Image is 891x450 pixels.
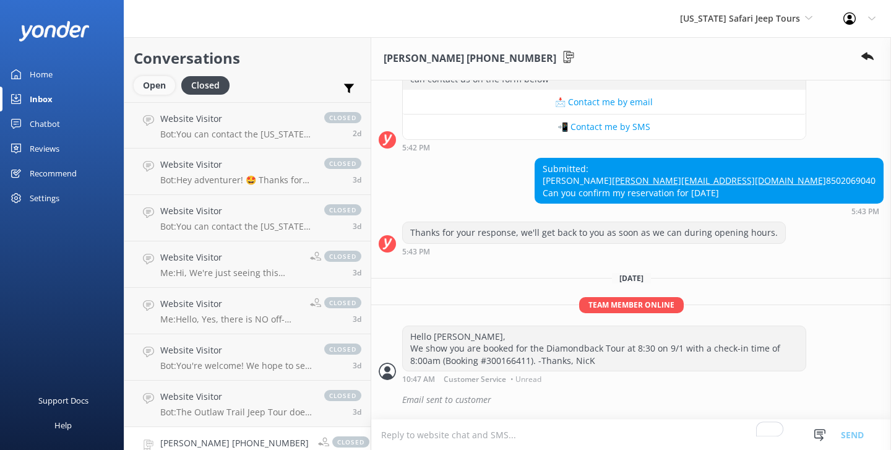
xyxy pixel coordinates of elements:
div: Thanks for your response, we'll get back to you as soon as we can during opening hours. [403,222,785,243]
div: Inbox [30,87,53,111]
div: Home [30,62,53,87]
strong: 5:43 PM [402,248,430,256]
h4: Website Visitor [160,158,312,171]
a: Website VisitorBot:You can contact the [US_STATE] Safari Jeep Tours team at [PHONE_NUMBER] or ema... [124,195,371,241]
div: Support Docs [38,388,88,413]
span: closed [324,112,361,123]
div: Open [134,76,175,95]
div: Closed [181,76,230,95]
span: • Unread [510,376,541,383]
span: Aug 30 2025 04:39pm (UTC -07:00) America/Phoenix [353,267,361,278]
span: Team member online [579,297,684,313]
strong: 5:43 PM [851,208,879,215]
span: [US_STATE] Safari Jeep Tours [680,12,800,24]
button: 📩 Contact me by email [403,90,806,115]
p: Bot: You can contact the [US_STATE] Safari Jeep Tours team at [PHONE_NUMBER] or email [EMAIL_ADDR... [160,221,312,232]
button: 📲 Contact me by SMS [403,115,806,139]
span: [DATE] [612,273,651,283]
a: Website VisitorBot:Hey adventurer! 🤩 Thanks for your message, we'll get back to you as soon as we... [124,149,371,195]
span: closed [324,251,361,262]
div: 2025-08-30T15:51:22.138 [379,389,884,410]
p: Bot: Hey adventurer! 🤩 Thanks for your message, we'll get back to you as soon as we can. You're a... [160,175,312,186]
strong: 10:47 AM [402,376,435,383]
a: Website VisitorMe:Hello, Yes, there is NO off-roading on that tour only about 1 mile total walkin... [124,288,371,334]
span: Customer Service [444,376,506,383]
div: Settings [30,186,59,210]
span: closed [324,158,361,169]
span: closed [324,344,361,355]
h4: Website Visitor [160,204,312,218]
div: Aug 30 2025 08:47am (UTC -07:00) America/Phoenix [402,374,806,383]
a: [PERSON_NAME][EMAIL_ADDRESS][DOMAIN_NAME] [612,175,826,186]
span: Aug 30 2025 04:38pm (UTC -07:00) America/Phoenix [353,314,361,324]
div: Aug 29 2025 03:43pm (UTC -07:00) America/Phoenix [402,247,786,256]
span: Aug 30 2025 10:57am (UTC -07:00) America/Phoenix [353,407,361,417]
p: Bot: You can contact the [US_STATE] Safari Jeep Tours team at [PHONE_NUMBER] or email [EMAIL_ADDR... [160,129,312,140]
h4: Website Visitor [160,344,312,357]
span: closed [332,436,369,448]
p: Bot: You're welcome! We hope to see you at [US_STATE] Safari Jeep Tours soon! [160,360,312,371]
div: Reviews [30,136,59,161]
span: Aug 31 2025 01:53pm (UTC -07:00) America/Phoenix [353,128,361,139]
span: closed [324,297,361,308]
div: Recommend [30,161,77,186]
div: Help [54,413,72,438]
h4: [PERSON_NAME] [PHONE_NUMBER] [160,436,309,450]
h3: [PERSON_NAME] [PHONE_NUMBER] [384,51,556,67]
div: Submitted: [PERSON_NAME] 8502069040 Can you confirm my reservation for [DATE] [535,158,883,204]
h2: Conversations [134,46,361,70]
span: Aug 30 2025 11:32am (UTC -07:00) America/Phoenix [353,360,361,371]
span: Aug 31 2025 08:14am (UTC -07:00) America/Phoenix [353,221,361,231]
div: Aug 29 2025 03:42pm (UTC -07:00) America/Phoenix [402,143,806,152]
span: Aug 31 2025 09:28am (UTC -07:00) America/Phoenix [353,175,361,185]
a: Open [134,78,181,92]
p: Me: Hi, We're just seeing this message. Hopefully you called in or selected something from online... [160,267,301,279]
h4: Website Visitor [160,390,312,404]
div: Email sent to customer [402,389,884,410]
p: Bot: The Outlaw Trail Jeep Tour does not require hiking. It is an off-road adventure suitable for... [160,407,312,418]
a: Website VisitorBot:You're welcome! We hope to see you at [US_STATE] Safari Jeep Tours soon!closed3d [124,334,371,381]
span: closed [324,204,361,215]
h4: Website Visitor [160,297,301,311]
a: Website VisitorMe:Hi, We're just seeing this message. Hopefully you called in or selected somethi... [124,241,371,288]
a: Closed [181,78,236,92]
p: Me: Hello, Yes, there is NO off-roading on that tour only about 1 mile total walking between the ... [160,314,301,325]
a: Website VisitorBot:The Outlaw Trail Jeep Tour does not require hiking. It is an off-road adventur... [124,381,371,427]
span: closed [324,390,361,401]
h4: Website Visitor [160,251,301,264]
div: Hello [PERSON_NAME], We show you are booked for the Diamondback Tour at 8:30 on 9/1 with a check-... [403,326,806,371]
div: Aug 29 2025 03:43pm (UTC -07:00) America/Phoenix [535,207,884,215]
a: Website VisitorBot:You can contact the [US_STATE] Safari Jeep Tours team at [PHONE_NUMBER] or ema... [124,102,371,149]
img: yonder-white-logo.png [19,21,90,41]
textarea: To enrich screen reader interactions, please activate Accessibility in Grammarly extension settings [371,420,891,450]
strong: 5:42 PM [402,144,430,152]
div: Chatbot [30,111,60,136]
h4: Website Visitor [160,112,312,126]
